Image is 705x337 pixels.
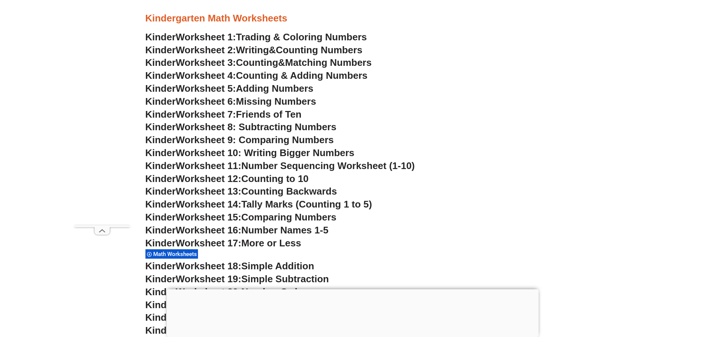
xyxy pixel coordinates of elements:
[176,225,241,236] span: Worksheet 16:
[176,83,236,94] span: Worksheet 5:
[236,83,313,94] span: Adding Numbers
[153,251,199,257] span: Math Worksheets
[176,134,334,145] span: Worksheet 9: Comparing Numbers
[236,44,269,55] span: Writing
[74,17,130,225] iframe: Advertisement
[145,44,363,55] a: KinderWorksheet 2:Writing&Counting Numbers
[145,70,176,81] span: Kinder
[145,299,176,310] span: Kinder
[145,134,334,145] a: KinderWorksheet 9: Comparing Numbers
[241,225,328,236] span: Number Names 1-5
[241,173,309,184] span: Counting to 10
[176,70,236,81] span: Worksheet 4:
[176,160,241,171] span: Worksheet 11:
[145,249,198,259] div: Math Worksheets
[167,289,538,335] iframe: Advertisement
[145,96,176,107] span: Kinder
[582,253,705,337] iframe: Chat Widget
[145,273,176,284] span: Kinder
[176,260,241,272] span: Worksheet 18:
[145,83,176,94] span: Kinder
[145,12,560,25] h3: Kindergarten Math Worksheets
[241,286,306,297] span: Number Order
[145,225,176,236] span: Kinder
[236,57,278,68] span: Counting
[145,312,176,323] span: Kinder
[145,237,176,249] span: Kinder
[145,186,176,197] span: Kinder
[145,147,355,158] a: KinderWorksheet 10: Writing Bigger Numbers
[176,212,241,223] span: Worksheet 15:
[145,70,368,81] a: KinderWorksheet 4:Counting & Adding Numbers
[241,160,415,171] span: Number Sequencing Worksheet (1-10)
[285,57,372,68] span: Matching Numbers
[145,109,176,120] span: Kinder
[145,57,176,68] span: Kinder
[241,199,372,210] span: Tally Marks (Counting 1 to 5)
[241,186,337,197] span: Counting Backwards
[145,173,176,184] span: Kinder
[145,325,176,336] span: Kinder
[176,199,241,210] span: Worksheet 14:
[145,134,176,145] span: Kinder
[176,96,236,107] span: Worksheet 6:
[176,109,236,120] span: Worksheet 7:
[241,273,329,284] span: Simple Subtraction
[176,57,236,68] span: Worksheet 3:
[176,147,355,158] span: Worksheet 10: Writing Bigger Numbers
[145,121,176,132] span: Kinder
[236,31,367,43] span: Trading & Coloring Numbers
[176,237,241,249] span: Worksheet 17:
[176,273,241,284] span: Worksheet 19:
[145,83,313,94] a: KinderWorksheet 5:Adding Numbers
[241,212,336,223] span: Comparing Numbers
[145,147,176,158] span: Kinder
[176,44,236,55] span: Worksheet 2:
[176,286,241,297] span: Worksheet 20:
[145,44,176,55] span: Kinder
[145,260,176,272] span: Kinder
[145,109,302,120] a: KinderWorksheet 7:Friends of Ten
[145,31,367,43] a: KinderWorksheet 1:Trading & Coloring Numbers
[176,121,336,132] span: Worksheet 8: Subtracting Numbers
[145,96,316,107] a: KinderWorksheet 6:Missing Numbers
[276,44,362,55] span: Counting Numbers
[145,199,176,210] span: Kinder
[236,70,368,81] span: Counting & Adding Numbers
[241,237,301,249] span: More or Less
[236,109,302,120] span: Friends of Ten
[176,186,241,197] span: Worksheet 13:
[176,31,236,43] span: Worksheet 1:
[145,212,176,223] span: Kinder
[236,96,316,107] span: Missing Numbers
[145,160,176,171] span: Kinder
[176,173,241,184] span: Worksheet 12:
[145,286,176,297] span: Kinder
[241,260,314,272] span: Simple Addition
[145,31,176,43] span: Kinder
[145,57,372,68] a: KinderWorksheet 3:Counting&Matching Numbers
[145,121,336,132] a: KinderWorksheet 8: Subtracting Numbers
